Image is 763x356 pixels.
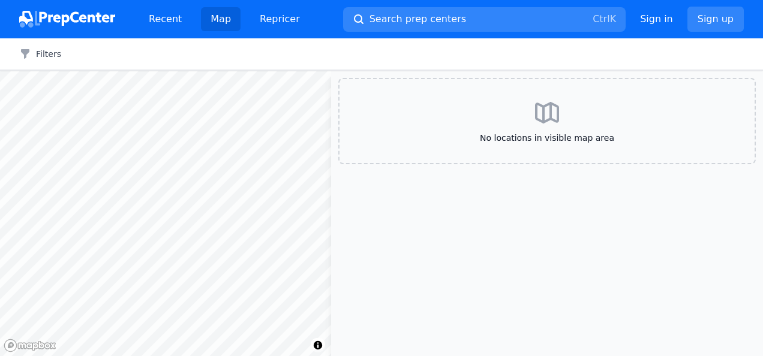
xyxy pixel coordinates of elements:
[250,7,310,31] a: Repricer
[311,338,325,352] button: Toggle attribution
[343,7,626,32] button: Search prep centersCtrlK
[687,7,744,32] a: Sign up
[359,132,735,144] span: No locations in visible map area
[19,48,61,60] button: Filters
[201,7,241,31] a: Map
[610,13,617,25] kbd: K
[19,11,115,28] img: PrepCenter
[593,13,609,25] kbd: Ctrl
[139,7,191,31] a: Recent
[370,12,466,26] span: Search prep centers
[4,339,56,352] a: Mapbox logo
[640,12,673,26] a: Sign in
